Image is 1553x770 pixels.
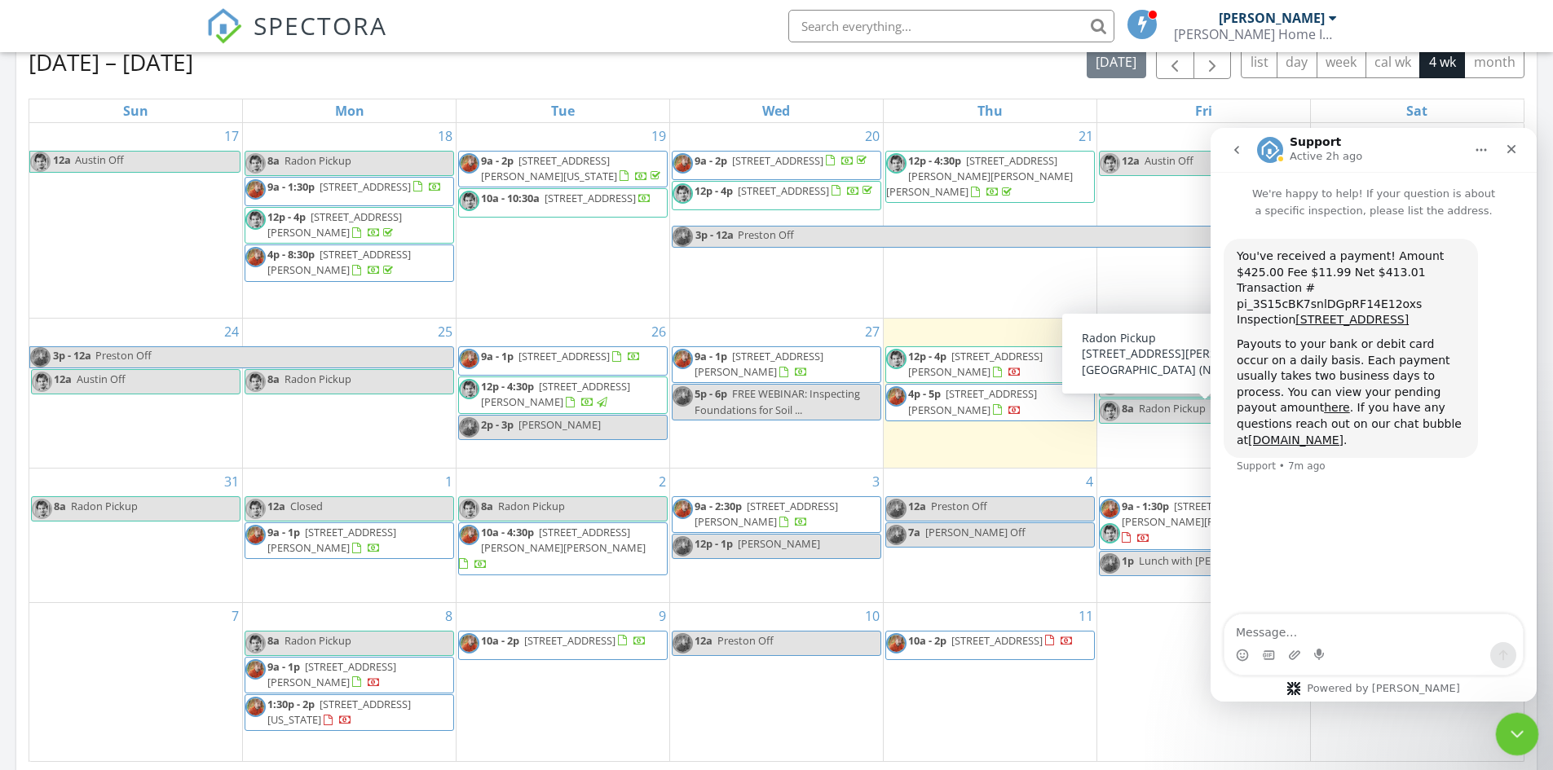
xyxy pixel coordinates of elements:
[1310,123,1524,319] td: Go to August 23, 2025
[885,151,1095,204] a: 12p - 4:30p [STREET_ADDRESS][PERSON_NAME][PERSON_NAME][PERSON_NAME]
[695,536,733,551] span: 12p - 1p
[442,469,456,495] a: Go to September 1, 2025
[332,99,368,122] a: Monday
[695,349,823,379] span: [STREET_ADDRESS][PERSON_NAME]
[1464,46,1524,78] button: month
[1174,26,1337,42] div: Kincaid Home Inspection Services
[862,123,883,149] a: Go to August 20, 2025
[886,525,907,545] img: orangeheadshot.png
[221,319,242,345] a: Go to August 24, 2025
[1122,153,1140,168] span: 12a
[32,372,52,392] img: screen_shot_20250711_at_9.04.05_am.png
[908,525,920,539] span: 7a
[267,209,402,240] a: 12p - 4p [STREET_ADDRESS][PERSON_NAME]
[435,123,456,149] a: Go to August 18, 2025
[245,244,454,281] a: 4p - 8:30p [STREET_ADDRESS][PERSON_NAME]
[717,633,774,648] span: Preston Off
[267,179,315,194] span: 9a - 1:30p
[267,697,411,727] span: [STREET_ADDRESS][US_STATE]
[228,603,242,629] a: Go to September 7, 2025
[886,153,907,174] img: screen_shot_20250711_at_9.04.05_am.png
[1096,602,1310,761] td: Go to September 12, 2025
[481,191,540,205] span: 10a - 10:30a
[267,247,411,277] a: 4p - 8:30p [STREET_ADDRESS][PERSON_NAME]
[71,499,138,513] span: Radon Pickup
[459,499,479,519] img: screen_shot_20250711_at_9.04.05_am.png
[245,657,454,693] a: 9a - 1p [STREET_ADDRESS][PERSON_NAME]
[655,469,669,495] a: Go to September 2, 2025
[245,207,454,244] a: 12p - 4p [STREET_ADDRESS][PERSON_NAME]
[673,153,693,174] img: orangeheadshot.png
[695,499,838,529] span: [STREET_ADDRESS][PERSON_NAME]
[862,603,883,629] a: Go to September 10, 2025
[459,633,479,653] img: orangeheadshot.png
[738,536,820,551] span: [PERSON_NAME]
[908,386,1037,416] span: [STREET_ADDRESS][PERSON_NAME]
[1100,553,1120,574] img: orangeheadshot.png
[481,633,519,648] span: 10a - 2p
[458,631,668,660] a: 10a - 2p [STREET_ADDRESS]
[457,318,670,468] td: Go to August 26, 2025
[457,123,670,319] td: Go to August 19, 2025
[695,386,860,416] span: FREE WEBINAR: Inspecting Foundations for Soil ...
[459,525,479,545] img: orangeheadshot.png
[29,123,243,319] td: Go to August 17, 2025
[221,469,242,495] a: Go to August 31, 2025
[267,247,315,262] span: 4p - 8:30p
[695,153,870,168] a: 9a - 2p [STREET_ADDRESS]
[1419,46,1465,78] button: 4 wk
[52,347,92,367] span: 3p - 12a
[481,379,630,409] span: [STREET_ADDRESS][PERSON_NAME]
[524,633,615,648] span: [STREET_ADDRESS]
[1145,153,1193,168] span: Austin Off
[245,372,266,392] img: screen_shot_20250711_at_9.04.05_am.png
[29,469,243,602] td: Go to August 31, 2025
[931,499,987,513] span: Preston Off
[54,372,72,386] span: 12a
[886,633,907,653] img: orangeheadshot.png
[883,602,1096,761] td: Go to September 11, 2025
[673,386,693,407] img: orangeheadshot.png
[1100,401,1120,421] img: screen_shot_20250711_at_9.04.05_am.png
[670,469,884,602] td: Go to September 3, 2025
[267,659,300,674] span: 9a - 1p
[908,386,1037,416] a: 4p - 5p [STREET_ADDRESS][PERSON_NAME]
[1122,375,1134,389] span: 8a
[458,376,668,413] a: 12p - 4:30p [STREET_ADDRESS][PERSON_NAME]
[1100,523,1120,543] img: screen_shot_20250711_at_9.04.05_am.png
[738,183,829,198] span: [STREET_ADDRESS]
[267,153,280,168] span: 8a
[732,153,823,168] span: [STREET_ADDRESS]
[30,347,51,367] img: orangeheadshot.png
[1083,469,1096,495] a: Go to September 4, 2025
[885,346,1095,383] a: 12p - 4p [STREET_ADDRESS][PERSON_NAME]
[458,151,668,187] a: 9a - 2p [STREET_ADDRESS][PERSON_NAME][US_STATE]
[1100,349,1120,369] img: orangeheadshot.png
[206,22,387,56] a: SPECTORA
[1100,153,1120,174] img: screen_shot_20250711_at_9.04.05_am.png
[221,123,242,149] a: Go to August 17, 2025
[267,525,396,555] span: [STREET_ADDRESS][PERSON_NAME]
[648,319,669,345] a: Go to August 26, 2025
[245,694,454,731] a: 1:30p - 2p [STREET_ADDRESS][US_STATE]
[245,247,266,267] img: orangeheadshot.png
[1087,46,1146,78] button: [DATE]
[886,349,907,369] img: screen_shot_20250711_at_9.04.05_am.png
[1122,499,1169,513] span: 9a - 1:30p
[670,123,884,319] td: Go to August 20, 2025
[695,153,727,168] span: 9a - 2p
[267,697,411,727] a: 1:30p - 2p [STREET_ADDRESS][US_STATE]
[1139,401,1206,416] span: Radon Pickup
[285,372,351,386] span: Radon Pickup
[481,191,651,205] a: 10a - 10:30a [STREET_ADDRESS]
[32,499,52,519] img: screen_shot_20250711_at_9.04.05_am.png
[267,525,300,539] span: 9a - 1p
